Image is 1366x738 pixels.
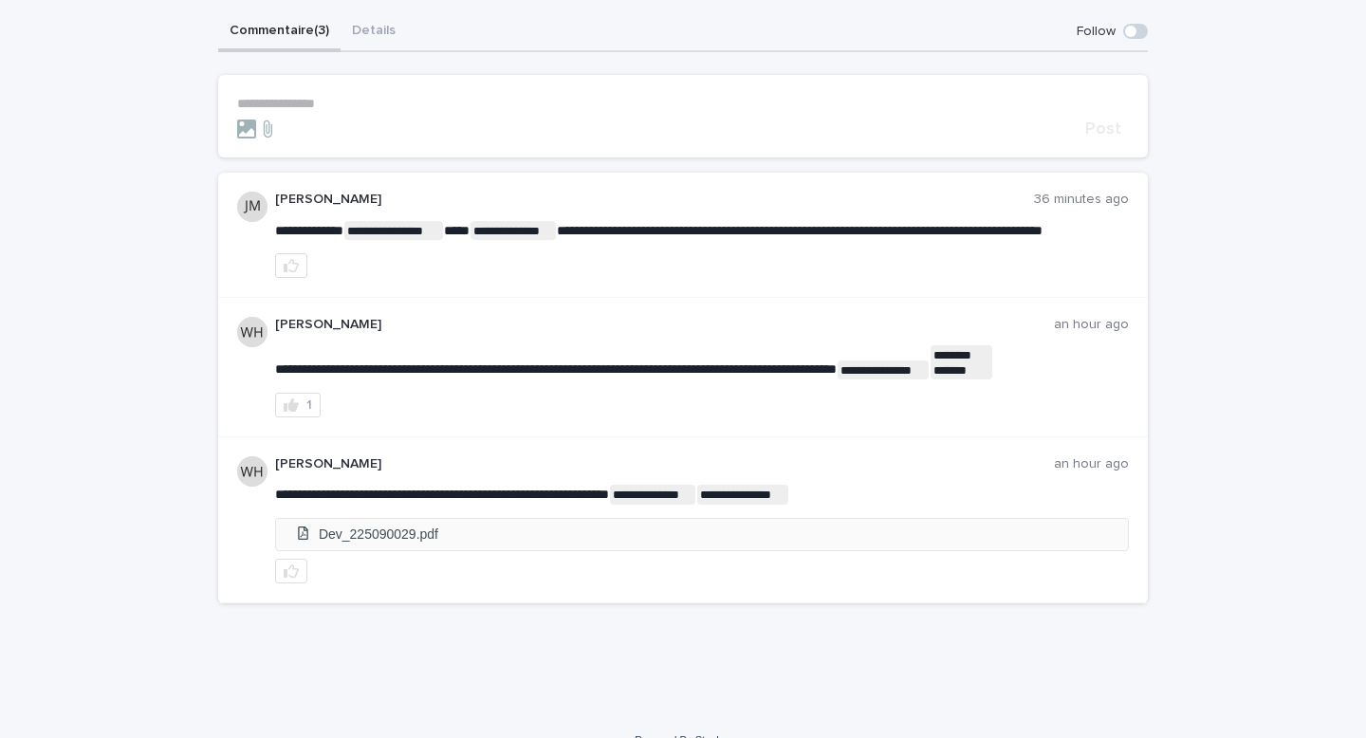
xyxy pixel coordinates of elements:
button: like this post [275,559,307,583]
p: Follow [1077,24,1116,40]
button: Post [1078,120,1129,138]
p: an hour ago [1054,317,1129,333]
span: Post [1085,120,1121,138]
p: [PERSON_NAME] [275,192,1034,208]
a: Dev_225090029.pdf [276,519,1128,551]
p: [PERSON_NAME] [275,317,1054,333]
p: an hour ago [1054,456,1129,472]
button: Details [341,12,407,52]
li: Dev_225090029.pdf [276,519,1128,550]
button: like this post [275,253,307,278]
button: Commentaire (3) [218,12,341,52]
p: [PERSON_NAME] [275,456,1054,472]
p: 36 minutes ago [1034,192,1129,208]
div: 1 [306,398,312,412]
button: 1 [275,393,321,417]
